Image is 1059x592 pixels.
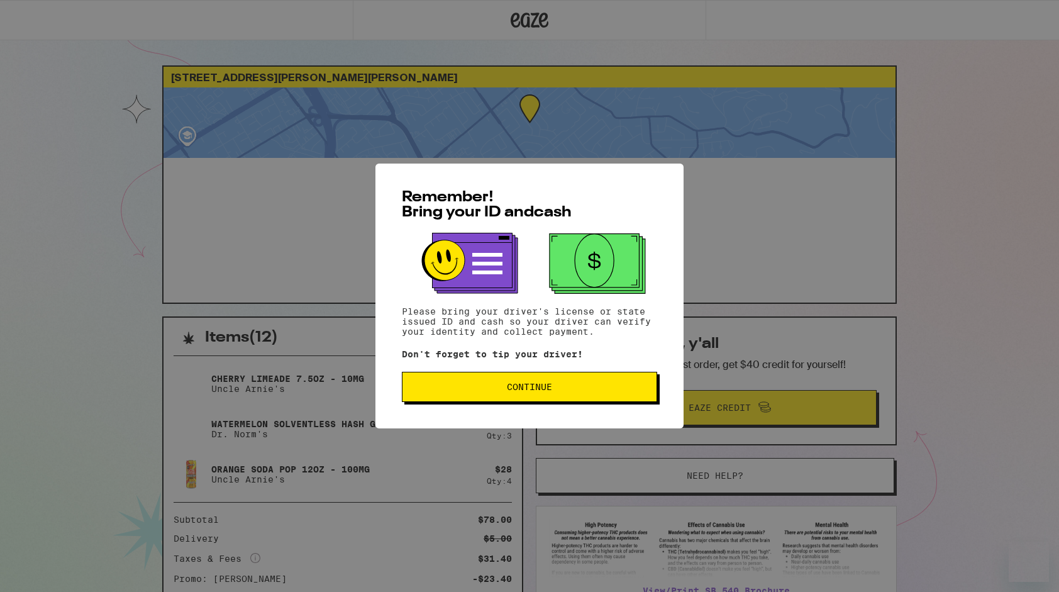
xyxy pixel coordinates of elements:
[402,372,657,402] button: Continue
[1009,542,1049,582] iframe: Button to launch messaging window
[507,383,552,391] span: Continue
[402,190,572,220] span: Remember! Bring your ID and cash
[402,306,657,337] p: Please bring your driver's license or state issued ID and cash so your driver can verify your ide...
[402,349,657,359] p: Don't forget to tip your driver!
